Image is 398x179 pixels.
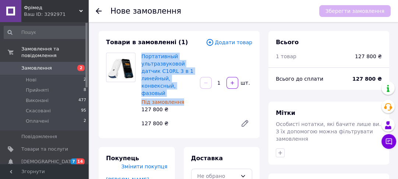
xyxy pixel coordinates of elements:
span: 14 [76,158,85,165]
input: Пошук [4,26,87,39]
span: Прийняті [26,87,49,94]
span: 8 [84,87,86,94]
div: Всього до сплати [276,75,352,83]
span: Під замовлення [141,99,184,105]
span: Змінити покупця [121,164,168,169]
div: 127 800 ₴ [138,118,235,129]
span: 7 [70,158,76,165]
div: Нове замовлення [110,7,181,15]
a: Портативный ультразвуковой датчик C10RL 3 в 1 линейный, конвексный, фазовый [141,53,193,96]
span: Особисті нотатки, які бачите лише ви. З їх допомогою можна фільтрувати замовлення [276,121,381,142]
span: 2 [77,65,85,71]
span: 127 800 ₴ [355,53,382,60]
span: Замовлення та повідомлення [21,46,88,59]
div: Повернутися назад [96,7,102,15]
span: [DEMOGRAPHIC_DATA] [21,158,76,165]
div: Ваш ID: 3292971 [24,11,88,18]
span: 1 товар [276,53,296,59]
div: шт. [239,79,251,87]
span: Повідомлення [21,133,57,140]
span: Замовлення [21,65,52,71]
span: 477 [78,97,86,104]
span: Оплачені [26,118,49,124]
span: Доставка [191,155,223,162]
span: Мітки [276,109,295,116]
span: Покупець [106,155,139,162]
span: Скасовані [26,108,51,114]
span: 2 [84,77,86,83]
span: Нові [26,77,36,83]
div: 127 800 ₴ [141,106,194,113]
span: Виконані [26,97,49,104]
span: Товари та послуги [21,146,68,152]
button: Чат з покупцем [381,134,396,149]
img: Портативный ультразвуковой датчик C10RL 3 в 1 линейный, конвексный, фазовый [106,54,135,81]
span: Всього [276,39,299,46]
span: 95 [81,108,86,114]
span: Фрімед [24,4,79,11]
span: Додати товар [206,38,252,46]
span: Товари в замовленні (1) [106,39,188,46]
a: Редагувати [237,116,252,131]
span: 127 800 ₴ [352,75,382,83]
span: 2 [84,118,86,124]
